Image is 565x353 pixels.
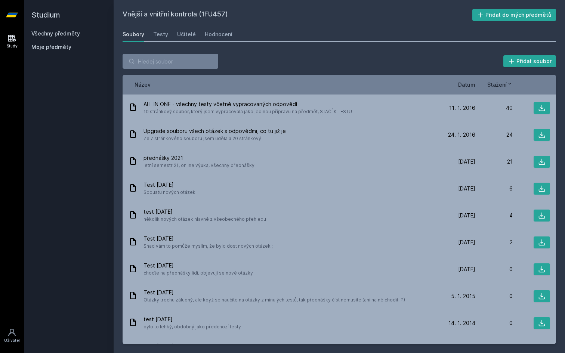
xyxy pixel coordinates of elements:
[135,81,151,89] button: Název
[7,43,18,49] div: Study
[475,292,513,300] div: 0
[123,27,144,42] a: Soubory
[1,30,22,53] a: Study
[177,31,196,38] div: Učitelé
[475,239,513,246] div: 2
[143,162,254,169] span: letní semestr 21, online výuka, všechny přednášky
[31,30,80,37] a: Všechny předměty
[143,154,254,162] span: přednášky 2021
[458,81,475,89] button: Datum
[143,208,266,216] span: test [DATE]
[458,212,475,219] span: [DATE]
[475,185,513,192] div: 6
[143,135,286,142] span: Ze 7 stránkového souboru jsem udělala 20 stránkový
[143,216,266,223] span: několik nových otázek hlavně z všeobecného přehledu
[31,43,71,51] span: Moje předměty
[143,262,253,269] span: Test [DATE]
[143,127,286,135] span: Upgrade souboru všech otázek s odpověďmi, co tu již je
[449,104,475,112] span: 11. 1. 2016
[143,242,273,250] span: Snad vám to pomůže myslím, že bylo dost nových otázek ;
[123,31,144,38] div: Soubory
[143,108,352,115] span: 10 stránkový soubor, který jsem vypracovala jako jedinou přípravu na předmět, STAČÍ K TESTU
[475,104,513,112] div: 40
[475,266,513,273] div: 0
[448,319,475,327] span: 14. 1. 2014
[475,212,513,219] div: 4
[458,266,475,273] span: [DATE]
[205,27,232,42] a: Hodnocení
[153,27,168,42] a: Testy
[451,292,475,300] span: 5. 1. 2015
[458,185,475,192] span: [DATE]
[143,343,175,350] span: Test [DATE]
[472,9,556,21] button: Přidat do mých předmětů
[475,319,513,327] div: 0
[143,323,241,331] span: bylo to lehký, obdobný jako předchozí testy
[123,9,472,21] h2: Vnější a vnitřní kontrola (1FU457)
[143,100,352,108] span: ALL IN ONE - všechny testy včetně vypracovaných odpovědí
[475,158,513,165] div: 21
[487,81,513,89] button: Stažení
[205,31,232,38] div: Hodnocení
[1,324,22,347] a: Uživatel
[177,27,196,42] a: Učitelé
[4,338,20,343] div: Uživatel
[458,239,475,246] span: [DATE]
[123,54,218,69] input: Hledej soubor
[448,131,475,139] span: 24. 1. 2016
[475,131,513,139] div: 24
[143,289,405,296] span: Test [DATE]
[153,31,168,38] div: Testy
[458,158,475,165] span: [DATE]
[143,296,405,304] span: Otázky trochu záludný, ale když se naučíte na otázky z minulých testů, tak přednášky číst nemusít...
[487,81,507,89] span: Stažení
[143,316,241,323] span: test [DATE]
[143,189,195,196] span: Spoustu nových otázek
[143,235,273,242] span: Test [DATE]
[503,55,556,67] button: Přidat soubor
[143,181,195,189] span: Test [DATE]
[143,269,253,277] span: choďte na přednášky lidi, objevují se nové otázky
